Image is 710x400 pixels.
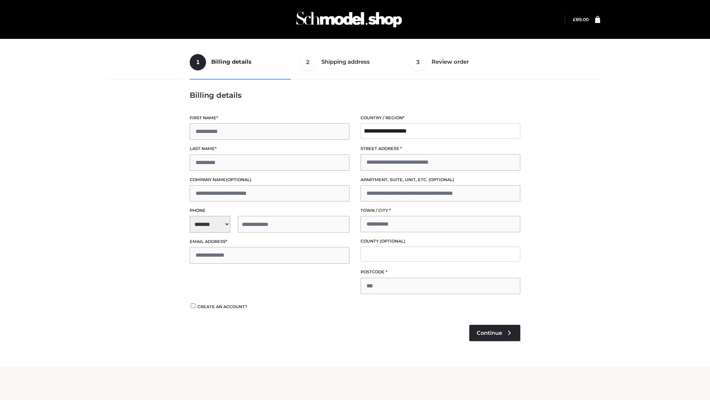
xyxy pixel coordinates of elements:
[190,207,349,214] label: Phone
[361,269,520,276] label: Postcode
[477,330,502,336] span: Continue
[361,114,520,121] label: Country / Region
[469,325,520,341] a: Continue
[573,17,576,22] span: £
[380,239,405,244] span: (optional)
[190,114,349,121] label: First name
[361,238,520,245] label: County
[294,5,405,34] img: Schmodel Admin 964
[361,145,520,152] label: Street address
[190,238,349,245] label: Email address
[190,91,520,100] h3: Billing details
[573,17,589,22] bdi: 89.00
[573,17,589,22] a: £89.00
[190,176,349,183] label: Company name
[361,176,520,183] label: Apartment, suite, unit, etc.
[190,303,196,308] input: Create an account?
[190,145,349,152] label: Last name
[429,177,454,182] span: (optional)
[197,304,247,309] span: Create an account?
[226,177,251,182] span: (optional)
[361,207,520,214] label: Town / City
